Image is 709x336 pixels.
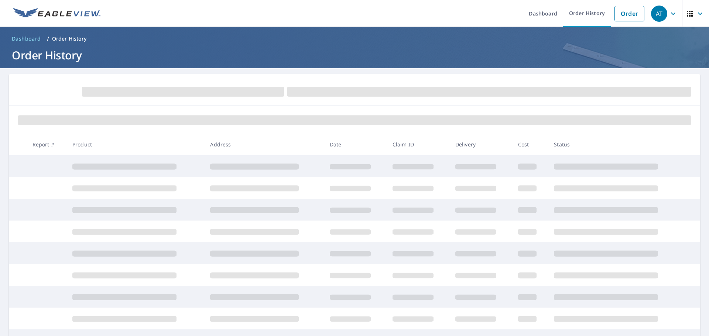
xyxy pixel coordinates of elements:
[651,6,667,22] div: AT
[52,35,87,42] p: Order History
[548,134,686,155] th: Status
[9,33,700,45] nav: breadcrumb
[9,33,44,45] a: Dashboard
[47,34,49,43] li: /
[449,134,512,155] th: Delivery
[9,48,700,63] h1: Order History
[27,134,66,155] th: Report #
[614,6,644,21] a: Order
[324,134,387,155] th: Date
[512,134,548,155] th: Cost
[12,35,41,42] span: Dashboard
[66,134,204,155] th: Product
[204,134,323,155] th: Address
[13,8,100,19] img: EV Logo
[387,134,449,155] th: Claim ID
